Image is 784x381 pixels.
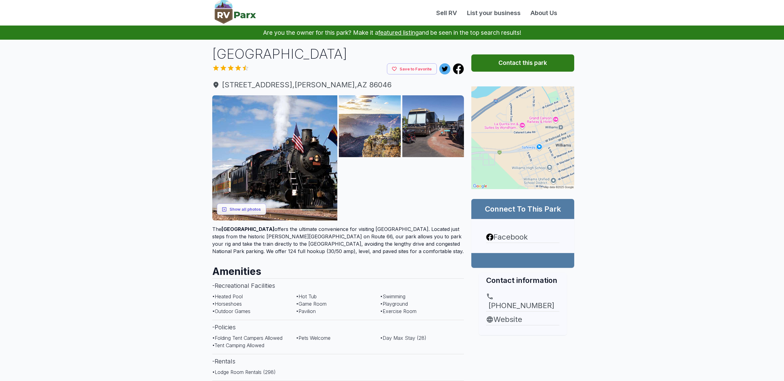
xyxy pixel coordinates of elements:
a: featured listing [378,29,419,36]
img: pho_250000533_03.jpg [402,95,464,157]
h3: - Recreational Facilities [212,278,464,293]
h1: [GEOGRAPHIC_DATA] [212,45,464,63]
a: Website [486,314,559,325]
strong: [GEOGRAPHIC_DATA] [221,226,274,232]
button: Contact this park [471,54,574,72]
img: pho_250000533_02.jpg [339,95,401,157]
button: Save to Favorite [387,63,437,75]
img: pho_250000533_01.jpg [212,95,338,220]
span: • Pets Welcome [296,335,331,341]
h3: - Policies [212,320,464,334]
span: • Heated Pool [212,293,243,300]
img: pho_250000533_05.jpg [402,159,464,220]
span: • Outdoor Games [212,308,250,314]
span: • Lodge Room Rentals (298) [212,369,276,375]
h3: - Rentals [212,354,464,368]
span: • Game Room [296,301,327,307]
span: • Horseshoes [212,301,242,307]
span: • Tent Camping Allowed [212,342,264,348]
div: The offers the ultimate convenience for visiting [GEOGRAPHIC_DATA]. Located just steps from the h... [212,225,464,255]
h2: Amenities [212,260,464,278]
span: • Pavilion [296,308,316,314]
a: Sell RV [431,8,462,18]
span: • Exercise Room [380,308,416,314]
a: List your business [462,8,526,18]
img: pho_250000533_04.jpg [339,159,401,220]
h2: Connect To This Park [479,204,567,214]
span: • Hot Tub [296,293,317,300]
a: [PHONE_NUMBER] [486,293,559,311]
h2: Contact information [486,275,559,285]
span: • Folding Tent Campers Allowed [212,335,282,341]
span: [STREET_ADDRESS] , [PERSON_NAME] , AZ 86046 [212,79,464,90]
span: • Swimming [380,293,405,300]
img: Map for Grand Canyon Railway RV Park [471,86,574,189]
span: • Day Max Stay (28) [380,335,426,341]
a: [STREET_ADDRESS],[PERSON_NAME],AZ 86046 [212,79,464,90]
button: Show all photos [217,204,266,215]
p: Are you the owner for this park? Make it a and be seen in the top search results! [7,26,777,40]
span: • Playground [380,301,408,307]
a: About Us [526,8,562,18]
a: Facebook [486,232,559,243]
